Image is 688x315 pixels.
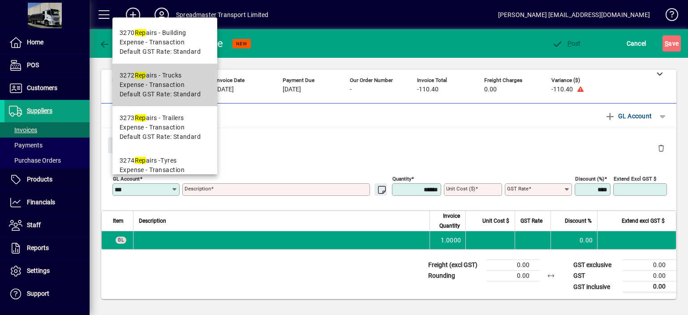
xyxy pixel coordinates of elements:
[569,271,623,281] td: GST
[27,176,52,183] span: Products
[446,186,475,192] mat-label: Unit Cost ($)
[112,64,217,106] mat-option: 3272 Repairs - Trucks
[108,137,138,153] button: Close
[659,2,677,31] a: Knowledge Base
[665,40,668,47] span: S
[27,290,49,297] span: Support
[569,260,623,271] td: GST exclusive
[4,31,90,54] a: Home
[112,106,217,149] mat-option: 3273 Repairs - Trailers
[622,216,665,226] span: Extend excl GST $
[27,107,52,114] span: Suppliers
[236,41,247,47] span: NEW
[623,271,676,281] td: 0.00
[120,80,185,90] span: Expense - Transaction
[120,90,201,99] span: Default GST Rate: Standard
[106,141,141,149] app-page-header-button: Close
[120,123,185,132] span: Expense - Transaction
[520,216,542,226] span: GST Rate
[120,47,201,56] span: Default GST Rate: Standard
[565,216,592,226] span: Discount %
[120,28,201,38] div: 3270 airs - Building
[4,191,90,214] a: Financials
[550,35,583,52] button: Post
[4,138,90,153] a: Payments
[662,35,681,52] button: Save
[135,29,146,36] em: Rep
[624,35,649,52] button: Cancel
[575,176,604,182] mat-label: Discount (%)
[350,86,352,93] span: -
[9,126,37,134] span: Invoices
[27,39,43,46] span: Home
[135,157,146,164] em: Rep
[4,214,90,237] a: Staff
[113,216,124,226] span: Item
[120,71,201,80] div: 3272 airs - Trucks
[99,40,129,47] span: Back
[417,86,439,93] span: -110.40
[9,142,43,149] span: Payments
[135,72,146,79] em: Rep
[101,128,676,161] div: Gl Account
[112,138,135,153] span: Close
[120,165,185,175] span: Expense - Transaction
[623,281,676,293] td: 0.00
[4,283,90,305] a: Support
[4,237,90,259] a: Reports
[118,237,124,242] span: GL
[392,176,411,182] mat-label: Quantity
[176,8,268,22] div: Spreadmaster Transport Limited
[650,137,672,159] button: Delete
[507,186,529,192] mat-label: GST rate
[113,176,140,182] mat-label: GL Account
[9,157,61,164] span: Purchase Orders
[482,216,509,226] span: Unit Cost $
[215,86,234,93] span: [DATE]
[424,271,486,281] td: Rounding
[4,77,90,99] a: Customers
[4,168,90,191] a: Products
[27,244,49,251] span: Reports
[90,35,139,52] app-page-header-button: Back
[498,8,650,22] div: [PERSON_NAME] [EMAIL_ADDRESS][DOMAIN_NAME]
[569,281,623,293] td: GST inclusive
[568,40,572,47] span: P
[4,54,90,77] a: POS
[430,231,465,249] td: 1.0000
[120,113,201,123] div: 3273 airs - Trailers
[112,21,217,64] mat-option: 3270 Repairs - Building
[147,7,176,23] button: Profile
[97,35,131,52] button: Back
[650,144,672,152] app-page-header-button: Delete
[27,267,50,274] span: Settings
[120,132,201,142] span: Default GST Rate: Standard
[551,86,573,93] span: -110.40
[283,86,301,93] span: [DATE]
[614,176,656,182] mat-label: Extend excl GST $
[185,186,211,192] mat-label: Description
[27,61,39,69] span: POS
[552,40,581,47] span: ost
[120,156,201,165] div: 3274 airs -Tyres
[135,114,146,121] em: Rep
[550,231,597,249] td: 0.00
[119,7,147,23] button: Add
[623,260,676,271] td: 0.00
[665,36,679,51] span: ave
[4,260,90,282] a: Settings
[27,221,41,229] span: Staff
[4,153,90,168] a: Purchase Orders
[627,36,646,51] span: Cancel
[486,260,540,271] td: 0.00
[120,38,185,47] span: Expense - Transaction
[484,86,497,93] span: 0.00
[27,198,55,206] span: Financials
[4,122,90,138] a: Invoices
[112,149,217,191] mat-option: 3274 Repairs -Tyres
[486,271,540,281] td: 0.00
[139,216,166,226] span: Description
[424,260,486,271] td: Freight (excl GST)
[27,84,57,91] span: Customers
[435,211,460,231] span: Invoice Quantity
